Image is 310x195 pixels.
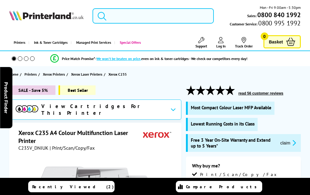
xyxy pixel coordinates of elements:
span: Lowest Running Costs in its Class [191,121,255,127]
a: Recently Viewed (2) [28,181,115,192]
span: Ink & Toner Cartridges [34,35,68,51]
div: - even on ink & toner cartridges - We check our competitors every day! [95,56,248,61]
a: Xerox Printers [43,71,66,77]
a: Track Order [235,37,253,48]
a: Compare Products [176,181,262,192]
div: Why buy me? [192,163,295,172]
img: Xerox [143,129,171,140]
span: Xerox C235 [108,72,127,77]
a: Ink & Toner Cartridges [28,35,71,51]
span: Xerox Laser Printers [71,71,102,77]
button: read 56 customer reviews [236,91,285,96]
span: Best Seller [59,85,96,95]
a: Log In [216,37,226,48]
span: Xerox Printers [43,71,65,77]
a: Special Offers [114,35,144,51]
span: | Print/Scan/Copy/Fax [50,145,95,151]
span: Product Finder [3,82,9,113]
a: Home [9,71,20,77]
span: Customer Service: [230,20,301,27]
a: 0800 840 1992 [256,12,301,18]
a: Managed Print Services [71,35,114,51]
span: 0800 995 1992 [257,20,301,26]
b: 0800 840 1992 [257,11,301,19]
a: Xerox Laser Printers [71,71,104,77]
li: modal_Promise [3,53,295,64]
a: Printerland Logo [9,10,83,22]
span: Home [9,71,18,77]
span: Basket [269,38,283,46]
span: Compare Products [186,184,260,189]
h1: Xerox C235 A4 Colour Multifunction Laser Printer [18,129,143,145]
span: Most Compact Colour Laser MFP Available [191,105,271,111]
span: Log In [216,44,226,48]
a: Printers [25,71,38,77]
span: We won’t be beaten on price, [96,56,141,61]
span: Sales: [247,13,256,19]
span: Support [195,44,207,48]
img: Printerland Logo [9,10,83,21]
a: Basket 0 [263,35,301,48]
span: Printers [25,71,37,77]
span: SALE - Save 5% [9,85,55,95]
span: Mon - Fri 9:00am - 5:30pm [260,5,301,10]
span: Free 3 Year On-Site Warranty and Extend up to 5 Years* [191,137,275,149]
a: Printers [9,35,28,51]
span: C235V_DNIUK [18,145,48,151]
span: 0 [261,32,268,40]
span: Price Match Promise* [62,56,95,61]
img: cmyk-icon.svg [16,105,38,112]
button: promo-description [278,139,298,146]
span: Recently Viewed (2) [32,184,114,189]
span: Print/Scan/Copy/Fax [200,172,279,177]
span: View Cartridges For This Printer [41,103,165,116]
a: Support [195,37,207,48]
